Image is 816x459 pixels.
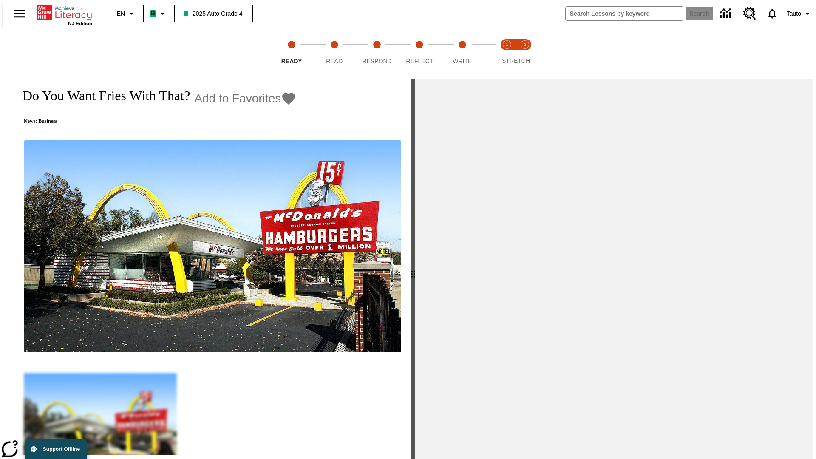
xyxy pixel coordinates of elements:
button: Open side menu [7,1,32,26]
button: Boost Class color is mint green. Change class color [146,6,171,21]
a: Data Center [715,2,738,25]
p: News: Business [14,118,296,125]
button: Respond step 3 of 5 [352,29,402,76]
span: Write [453,58,472,65]
button: Reflect step 4 of 5 [395,29,444,76]
div: activity [415,79,813,459]
span: Add to Favorites [194,92,281,105]
img: One of the first McDonald's stores, with the iconic red sign and golden arches. [24,140,401,353]
span: Read [326,58,343,65]
span: NJ Edition [68,21,92,26]
button: Profile/Settings [783,6,816,21]
span: Reflect [406,58,433,65]
span: 2025 Auto Grade 4 [184,9,243,18]
span: Support Offline [43,446,80,452]
button: Read step 2 of 5 [309,29,359,76]
div: Press Enter or Spacebar and then press right and left arrow keys to move the slider [411,79,415,459]
div: reading [3,79,411,455]
button: Language: EN, Select a language [113,6,140,21]
input: search field [566,7,683,20]
button: Add to Favorites - Do You Want Fries With That? [194,91,296,106]
span: Ready [281,58,302,65]
text: 2 [524,42,526,47]
span: Respond [362,58,391,65]
span: B [151,8,155,19]
a: Resource Center, Will open in new tab [738,2,761,25]
div: Home [37,3,92,26]
button: Support Offline [25,439,87,459]
text: 1 [506,42,508,47]
span: EN [117,9,125,18]
button: Stretch Respond step 2 of 2 [513,29,537,76]
a: Notifications [761,3,783,25]
span: Tauto [787,9,801,18]
span: STRETCH [502,57,530,64]
h1: Do You Want Fries With That? [14,88,190,104]
button: Stretch Read step 1 of 2 [495,29,519,76]
button: Ready step 1 of 5 [267,29,316,76]
button: Write step 5 of 5 [438,29,487,76]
